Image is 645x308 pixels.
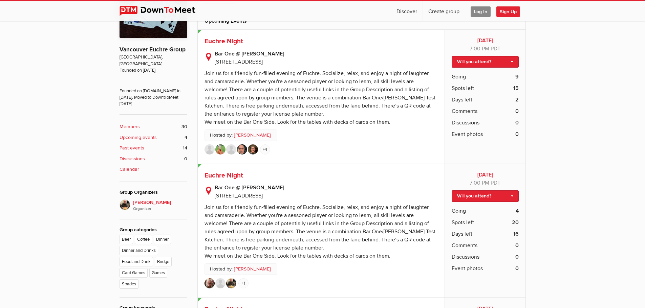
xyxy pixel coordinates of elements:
a: +1 [238,278,249,288]
b: 9 [515,73,519,81]
a: Euchre Night [205,37,243,45]
span: Days left [452,230,472,238]
a: Upcoming events 4 [120,134,187,141]
b: [DATE] [452,37,518,45]
span: 0 [184,155,187,163]
b: 20 [512,218,519,227]
span: 14 [183,144,187,152]
span: 7:00 PM [470,45,489,52]
div: Group categories [120,226,187,234]
span: Founded on [DATE] [120,67,187,74]
a: Past events 14 [120,144,187,152]
span: Going [452,207,466,215]
b: Members [120,123,140,131]
img: Jeff Gard [248,144,258,155]
span: [GEOGRAPHIC_DATA], [GEOGRAPHIC_DATA] [120,54,187,67]
b: [DATE] [452,171,518,179]
b: 0 [515,253,519,261]
img: Mari S [205,278,215,288]
b: 4 [516,207,519,215]
span: Comments [452,241,477,250]
b: Upcoming events [120,134,157,141]
span: America/Vancouver [491,45,500,52]
b: 0 [515,264,519,273]
span: Spots left [452,84,474,92]
i: Organizer [133,206,187,212]
b: Past events [120,144,144,152]
span: 7:00 PM [470,180,489,186]
a: Vancouver Euchre Group [120,46,186,53]
span: Spots left [452,218,474,227]
img: Bell Mundo [205,144,215,155]
span: 4 [185,134,187,141]
b: 0 [515,107,519,115]
img: JohnTremain [237,144,247,155]
a: Discussions 0 [120,155,187,163]
span: Founded on [DOMAIN_NAME] in [DATE]. Moved to DowntToMeet [DATE] [120,81,187,108]
img: Mike Manners [215,278,225,288]
p: Hosted by: [205,129,277,141]
span: [STREET_ADDRESS] [215,58,263,65]
a: [PERSON_NAME]Organizer [120,199,187,212]
span: Sign Up [496,6,520,17]
div: Group Organizers [120,189,187,196]
b: 15 [513,84,519,92]
span: 30 [181,123,187,131]
span: [STREET_ADDRESS] [215,192,263,199]
img: Keith Paterson [120,199,130,210]
span: Comments [452,107,477,115]
b: 16 [513,230,519,238]
a: Log In [465,1,496,21]
span: [PERSON_NAME] [133,199,187,212]
span: Event photos [452,264,483,273]
span: Event photos [452,130,483,138]
b: 2 [515,96,519,104]
span: Going [452,73,466,81]
a: +4 [260,144,270,155]
span: Days left [452,96,472,104]
div: Join us for a friendly fun-filled evening of Euchre. Socialize, relax, and enjoy a night of laugh... [205,204,435,259]
h2: Upcoming Events [205,13,519,29]
b: Calendar [120,166,139,173]
b: 0 [515,130,519,138]
a: Discover [391,1,423,21]
p: Hosted by: [205,263,277,275]
b: Bar One @ [PERSON_NAME] [215,184,438,192]
b: 0 [515,241,519,250]
img: Anthony [215,144,225,155]
b: Bar One @ [PERSON_NAME] [215,50,438,58]
a: Euchre Night [205,171,243,180]
img: MetalJeff [226,144,236,155]
a: [PERSON_NAME] [234,132,271,139]
a: Will you attend? [452,190,518,202]
span: Discussions [452,253,479,261]
span: Discussions [452,119,479,127]
b: Discussions [120,155,145,163]
a: Sign Up [496,1,525,21]
div: Join us for a friendly fun-filled evening of Euchre. Socialize, relax, and enjoy a night of laugh... [205,70,435,125]
img: DownToMeet [120,6,206,16]
a: Create group [423,1,465,21]
b: 0 [515,119,519,127]
a: Calendar [120,166,187,173]
img: Keith Paterson [226,278,236,288]
a: Members 30 [120,123,187,131]
span: Log In [471,6,491,17]
a: Will you attend? [452,56,518,68]
a: [PERSON_NAME] [234,265,271,273]
span: America/Vancouver [491,180,500,186]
